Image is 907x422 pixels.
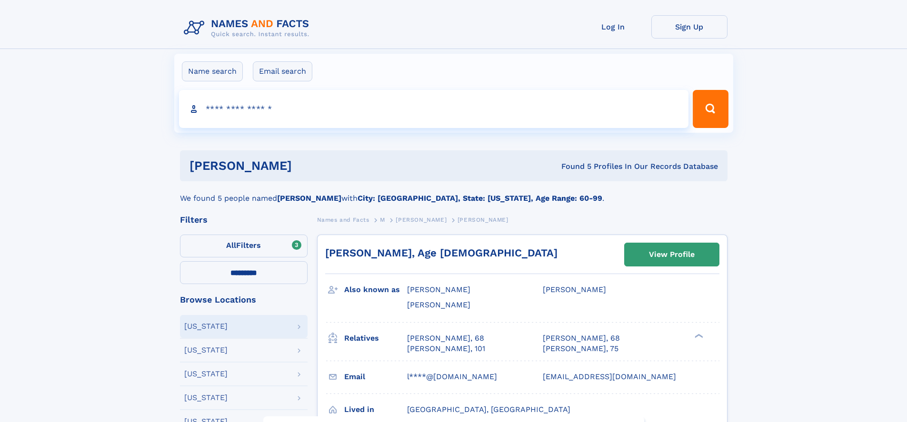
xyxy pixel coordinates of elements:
div: We found 5 people named with . [180,181,728,204]
span: [PERSON_NAME] [543,285,606,294]
a: Sign Up [651,15,728,39]
h3: Also known as [344,282,407,298]
div: View Profile [649,244,695,265]
h3: Lived in [344,402,407,418]
span: M [380,216,385,223]
span: [PERSON_NAME] [396,216,447,223]
h1: [PERSON_NAME] [189,160,427,172]
span: [EMAIL_ADDRESS][DOMAIN_NAME] [543,372,676,381]
div: [US_STATE] [184,323,228,330]
span: [PERSON_NAME] [407,285,470,294]
span: All [226,241,236,250]
label: Name search [182,61,243,81]
div: Browse Locations [180,295,308,304]
a: M [380,214,385,226]
img: Logo Names and Facts [180,15,317,41]
div: ❯ [692,333,704,339]
label: Email search [253,61,312,81]
a: [PERSON_NAME], 75 [543,343,618,354]
h3: Relatives [344,330,407,346]
input: search input [179,90,689,128]
a: Names and Facts [317,214,369,226]
a: [PERSON_NAME], 68 [543,333,620,343]
a: View Profile [625,243,719,266]
div: Filters [180,216,308,224]
a: Log In [575,15,651,39]
a: [PERSON_NAME] [396,214,447,226]
div: [US_STATE] [184,394,228,402]
b: [PERSON_NAME] [277,194,341,203]
a: [PERSON_NAME], 101 [407,343,485,354]
label: Filters [180,235,308,257]
button: Search Button [693,90,728,128]
div: Found 5 Profiles In Our Records Database [427,161,718,172]
a: [PERSON_NAME], Age [DEMOGRAPHIC_DATA] [325,247,558,259]
a: [PERSON_NAME], 68 [407,333,484,343]
b: City: [GEOGRAPHIC_DATA], State: [US_STATE], Age Range: 60-99 [358,194,602,203]
span: [GEOGRAPHIC_DATA], [GEOGRAPHIC_DATA] [407,405,570,414]
div: [US_STATE] [184,370,228,378]
h3: Email [344,369,407,385]
div: [US_STATE] [184,346,228,354]
span: [PERSON_NAME] [407,300,470,309]
span: [PERSON_NAME] [458,216,508,223]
